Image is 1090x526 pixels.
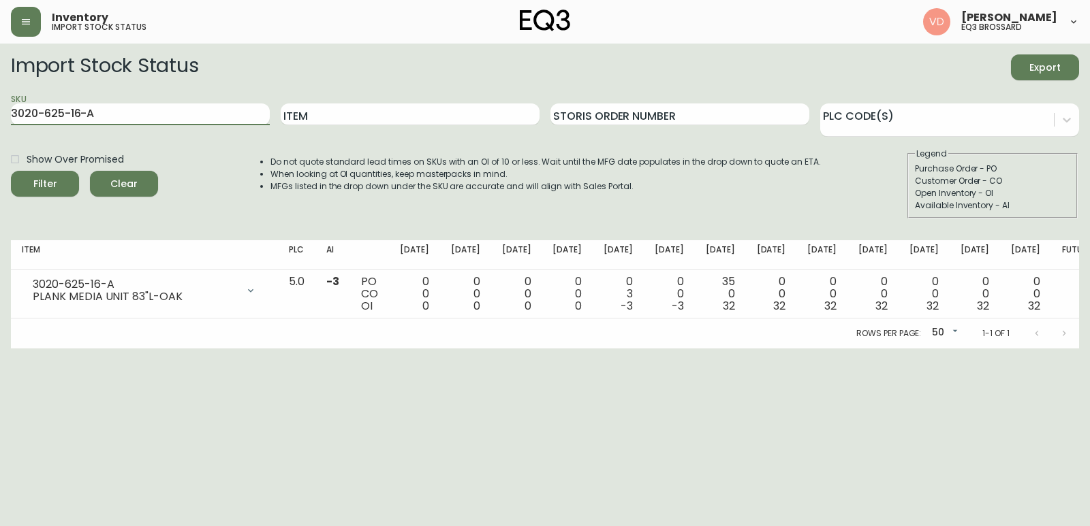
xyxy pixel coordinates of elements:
div: 0 0 [858,276,888,312]
th: [DATE] [899,240,950,270]
span: -3 [326,274,339,289]
span: -3 [621,298,633,314]
th: [DATE] [491,240,542,270]
td: 5.0 [278,270,315,318]
div: 0 0 [1011,276,1040,312]
div: 0 3 [604,276,633,312]
th: [DATE] [746,240,797,270]
th: PLC [278,240,315,270]
img: 34cbe8de67806989076631741e6a7c6b [923,8,950,35]
th: [DATE] [847,240,899,270]
span: OI [361,298,373,314]
th: [DATE] [950,240,1001,270]
div: Open Inventory - OI [915,187,1070,199]
span: Clear [101,176,147,193]
div: PO CO [361,276,378,312]
legend: Legend [915,148,948,160]
span: Inventory [52,12,108,23]
div: 0 0 [757,276,786,312]
span: 32 [723,298,735,314]
h5: eq3 brossard [961,23,1022,31]
span: [PERSON_NAME] [961,12,1057,23]
span: 32 [875,298,888,314]
div: 0 0 [655,276,684,312]
button: Filter [11,171,79,197]
th: [DATE] [440,240,491,270]
span: 32 [773,298,785,314]
div: 0 0 [400,276,429,312]
div: Filter [33,176,57,193]
span: 0 [422,298,429,314]
th: [DATE] [1000,240,1051,270]
div: Available Inventory - AI [915,199,1070,212]
div: 0 0 [909,276,939,312]
span: 32 [824,298,837,314]
th: Item [11,240,278,270]
div: 3020-625-16-A [33,278,237,291]
div: 0 0 [552,276,582,312]
h5: import stock status [52,23,146,31]
h2: Import Stock Status [11,54,198,80]
div: 3020-625-16-APLANK MEDIA UNIT 83"L-OAK [22,276,267,306]
div: 0 0 [807,276,837,312]
th: AI [315,240,350,270]
div: PLANK MEDIA UNIT 83"L-OAK [33,291,237,303]
img: logo [520,10,570,31]
span: 0 [575,298,582,314]
p: Rows per page: [856,327,921,340]
button: Clear [90,171,158,197]
th: [DATE] [644,240,695,270]
li: When looking at OI quantities, keep masterpacks in mind. [270,168,821,180]
span: 32 [926,298,939,314]
span: 32 [977,298,989,314]
div: 50 [926,322,961,344]
div: Customer Order - CO [915,175,1070,187]
span: 32 [1028,298,1040,314]
li: MFGs listed in the drop down under the SKU are accurate and will align with Sales Portal. [270,180,821,193]
span: -3 [672,298,684,314]
p: 1-1 of 1 [982,327,1010,340]
div: 0 0 [502,276,531,312]
button: Export [1011,54,1079,80]
div: 0 0 [451,276,480,312]
div: 35 0 [706,276,735,312]
th: [DATE] [542,240,593,270]
div: 0 0 [961,276,990,312]
span: Export [1022,59,1068,76]
li: Do not quote standard lead times on SKUs with an OI of 10 or less. Wait until the MFG date popula... [270,156,821,168]
th: [DATE] [389,240,440,270]
th: [DATE] [796,240,847,270]
span: Show Over Promised [27,152,124,167]
span: 0 [525,298,531,314]
div: Purchase Order - PO [915,163,1070,175]
th: [DATE] [593,240,644,270]
th: [DATE] [695,240,746,270]
span: 0 [473,298,480,314]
